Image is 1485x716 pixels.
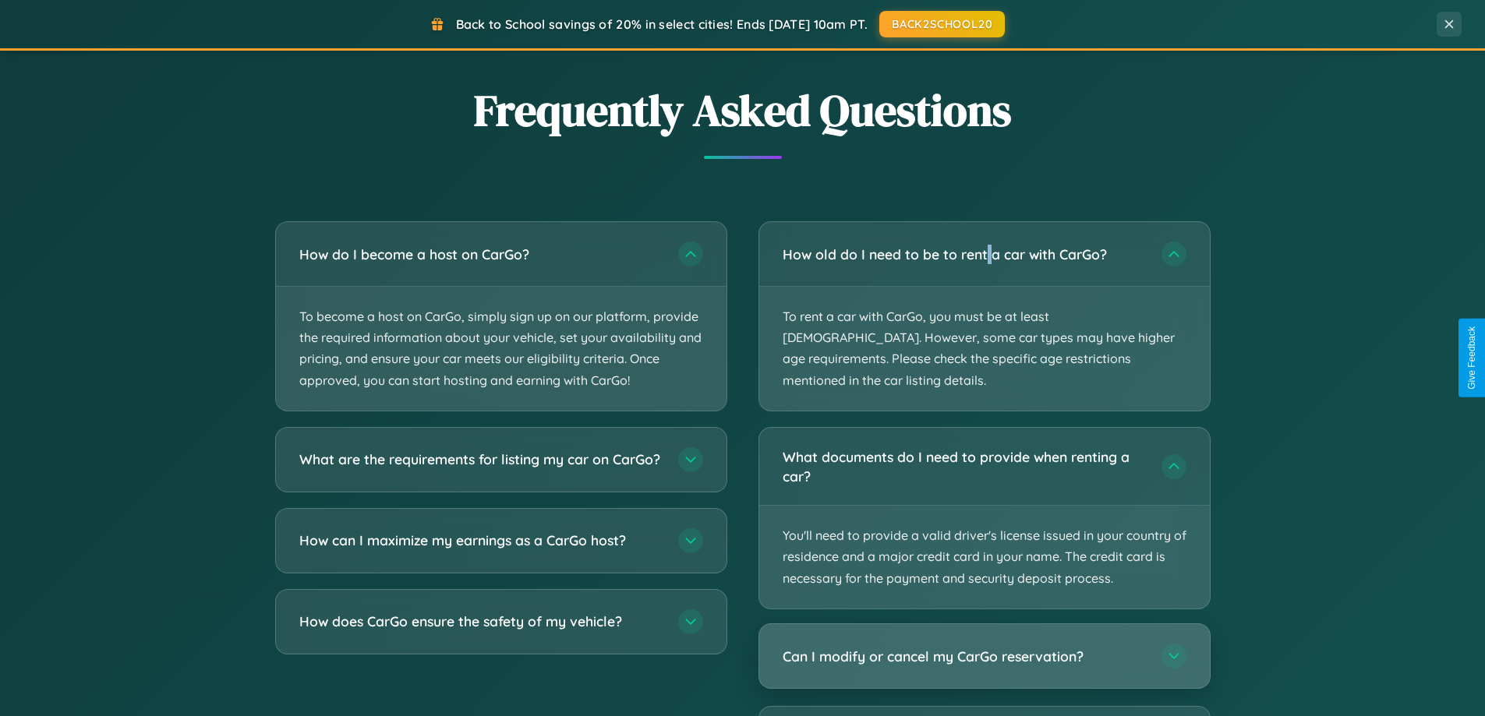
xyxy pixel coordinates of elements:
[879,11,1005,37] button: BACK2SCHOOL20
[299,531,663,550] h3: How can I maximize my earnings as a CarGo host?
[783,447,1146,485] h3: What documents do I need to provide when renting a car?
[299,450,663,469] h3: What are the requirements for listing my car on CarGo?
[783,245,1146,264] h3: How old do I need to be to rent a car with CarGo?
[299,245,663,264] h3: How do I become a host on CarGo?
[1466,326,1477,390] div: Give Feedback
[299,612,663,631] h3: How does CarGo ensure the safety of my vehicle?
[456,16,868,32] span: Back to School savings of 20% in select cities! Ends [DATE] 10am PT.
[759,287,1210,411] p: To rent a car with CarGo, you must be at least [DEMOGRAPHIC_DATA]. However, some car types may ha...
[276,287,727,411] p: To become a host on CarGo, simply sign up on our platform, provide the required information about...
[275,80,1211,140] h2: Frequently Asked Questions
[759,506,1210,608] p: You'll need to provide a valid driver's license issued in your country of residence and a major c...
[783,646,1146,665] h3: Can I modify or cancel my CarGo reservation?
